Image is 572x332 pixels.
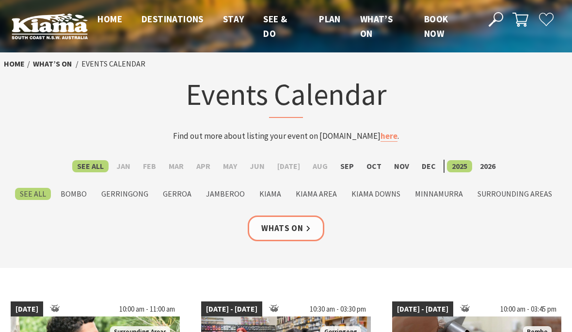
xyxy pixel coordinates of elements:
p: Find out more about listing your event on [DOMAIN_NAME] . [99,130,473,143]
a: here [381,131,397,142]
li: Events Calendar [81,58,145,70]
img: Kiama Logo [12,13,88,39]
span: [DATE] [11,301,43,317]
span: Book now [424,13,448,39]
label: See All [15,188,51,200]
label: Minnamurra [410,188,468,200]
nav: Main Menu [88,12,477,41]
label: Kiama [254,188,286,200]
label: Mar [164,160,189,172]
span: What’s On [360,13,393,39]
label: Apr [191,160,215,172]
label: Gerringong [96,188,153,200]
label: Jamberoo [201,188,250,200]
span: Destinations [142,13,204,25]
label: Kiama Downs [347,188,405,200]
h1: Events Calendar [99,75,473,118]
span: 10:30 am - 03:30 pm [305,301,371,317]
label: Bombo [56,188,92,200]
label: [DATE] [272,160,305,172]
label: Jun [245,160,270,172]
span: [DATE] - [DATE] [392,301,453,317]
label: Nov [389,160,414,172]
span: See & Do [263,13,287,39]
a: Whats On [248,216,324,241]
span: 10:00 am - 03:45 pm [495,301,561,317]
label: 2026 [475,160,500,172]
a: Home [4,59,25,69]
span: Stay [223,13,244,25]
label: Aug [308,160,333,172]
span: 10:00 am - 11:00 am [114,301,180,317]
label: See All [72,160,109,172]
label: 2025 [447,160,472,172]
span: Plan [319,13,341,25]
label: Sep [335,160,359,172]
label: May [218,160,242,172]
span: [DATE] - [DATE] [201,301,262,317]
label: Surrounding Areas [473,188,557,200]
label: Oct [362,160,386,172]
label: Gerroa [158,188,196,200]
label: Dec [417,160,441,172]
a: What’s On [33,59,72,69]
label: Kiama Area [291,188,342,200]
span: Home [97,13,122,25]
label: Feb [138,160,161,172]
label: Jan [111,160,135,172]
